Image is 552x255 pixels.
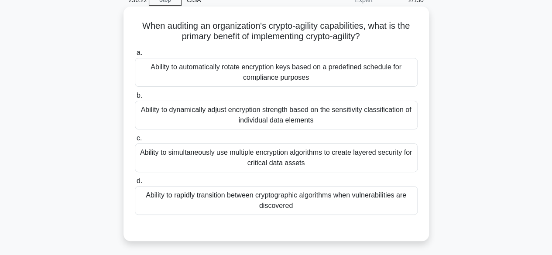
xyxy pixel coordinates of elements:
div: Ability to automatically rotate encryption keys based on a predefined schedule for compliance pur... [135,58,418,87]
span: a. [137,49,142,56]
span: c. [137,134,142,142]
span: d. [137,177,142,184]
div: Ability to simultaneously use multiple encryption algorithms to create layered security for criti... [135,143,418,172]
h5: When auditing an organization's crypto-agility capabilities, what is the primary benefit of imple... [134,20,418,42]
div: Ability to dynamically adjust encryption strength based on the sensitivity classification of indi... [135,101,418,129]
div: Ability to rapidly transition between cryptographic algorithms when vulnerabilities are discovered [135,186,418,215]
span: b. [137,92,142,99]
